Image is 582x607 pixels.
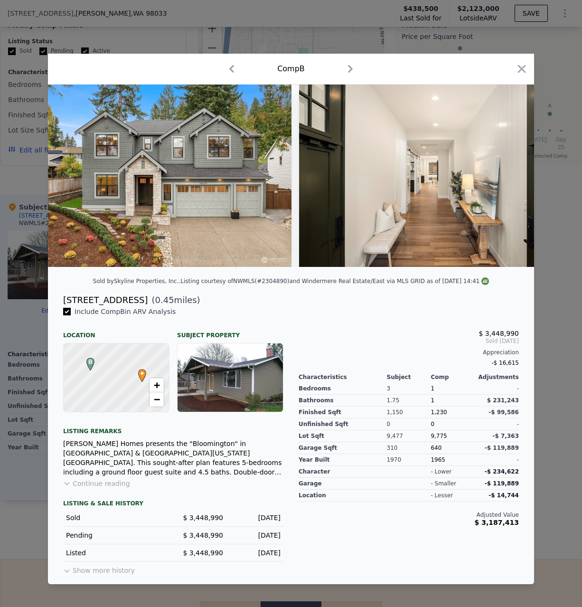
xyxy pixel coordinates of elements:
[387,442,431,454] div: 310
[299,430,387,442] div: Lot Sqft
[431,492,453,499] div: - lesser
[485,480,519,487] span: -$ 119,889
[177,324,283,339] div: Subject Property
[299,337,519,345] span: Sold [DATE]
[150,378,164,392] a: Zoom in
[431,421,434,427] span: 0
[63,479,130,488] button: Continue reading
[66,513,166,522] div: Sold
[485,445,519,451] span: -$ 119,889
[431,445,441,451] span: 640
[84,358,90,363] div: B
[431,468,451,475] div: - lower
[387,454,431,466] div: 1970
[491,360,519,366] span: -$ 16,615
[475,519,519,526] span: $ 3,187,413
[431,480,456,487] div: - smaller
[479,330,519,337] span: $ 3,448,990
[63,562,135,575] button: Show more history
[299,466,387,478] div: character
[183,549,223,557] span: $ 3,448,990
[48,85,291,267] img: Property Img
[299,511,519,519] div: Adjusted Value
[148,294,200,307] span: ( miles)
[231,531,281,540] div: [DATE]
[299,395,387,407] div: Bathrooms
[488,409,519,416] span: -$ 99,586
[66,548,166,558] div: Listed
[485,468,519,475] span: -$ 234,622
[431,409,447,416] span: 1,230
[387,395,431,407] div: 1.75
[387,418,431,430] div: 0
[493,433,519,439] span: -$ 7,363
[431,433,447,439] span: 9,775
[299,454,387,466] div: Year Built
[231,548,281,558] div: [DATE]
[299,373,387,381] div: Characteristics
[154,379,160,391] span: +
[299,349,519,356] div: Appreciation
[66,531,166,540] div: Pending
[387,383,431,395] div: 3
[299,478,387,490] div: garage
[84,358,97,366] span: B
[63,439,283,477] div: [PERSON_NAME] Homes presents the "Bloomington" in [GEOGRAPHIC_DATA] & [GEOGRAPHIC_DATA][US_STATE]...
[481,277,489,285] img: NWMLS Logo
[431,395,475,407] div: 1
[299,407,387,418] div: Finished Sqft
[431,373,475,381] div: Comp
[475,418,519,430] div: -
[475,454,519,466] div: -
[277,63,305,75] div: Comp B
[63,324,169,339] div: Location
[154,393,160,405] span: −
[155,295,174,305] span: 0.45
[475,383,519,395] div: -
[93,278,181,285] div: Sold by Skyline Properties, Inc. .
[63,420,283,435] div: Listing remarks
[387,373,431,381] div: Subject
[299,442,387,454] div: Garage Sqft
[150,392,164,407] a: Zoom out
[431,385,434,392] span: 1
[487,397,519,404] span: $ 231,243
[136,369,141,375] div: •
[136,366,149,380] span: •
[488,492,519,499] span: -$ 14,744
[183,514,223,522] span: $ 3,448,990
[63,500,283,509] div: LISTING & SALE HISTORY
[63,294,148,307] div: [STREET_ADDRESS]
[180,278,489,285] div: Listing courtesy of NWMLS (#2304890) and Windermere Real Estate/East via MLS GRID as of [DATE] 14:41
[475,373,519,381] div: Adjustments
[387,407,431,418] div: 1,150
[299,85,573,267] img: Property Img
[231,513,281,522] div: [DATE]
[183,531,223,539] span: $ 3,448,990
[387,430,431,442] div: 9,477
[299,490,387,502] div: location
[299,418,387,430] div: Unfinished Sqft
[431,454,475,466] div: 1965
[71,308,179,315] span: Include Comp B in ARV Analysis
[299,383,387,395] div: Bedrooms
